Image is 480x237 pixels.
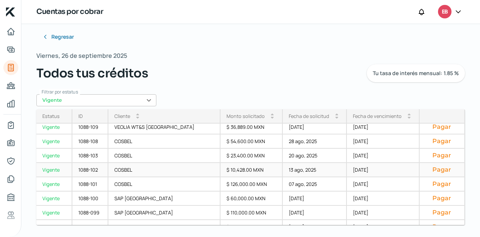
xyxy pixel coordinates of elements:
div: $ 10,428.00 MXN [220,163,283,177]
div: 1088-109 [72,120,108,134]
div: $ 126,000.00 MXN [220,177,283,192]
div: 13 ago, 2025 [283,163,347,177]
div: [DATE] [283,220,347,234]
a: Vigente [36,206,72,220]
div: $ 54,600.00 MXN [220,134,283,149]
div: [DATE] [347,134,420,149]
a: Adelantar facturas [3,42,18,57]
div: 07 ago, 2025 [283,177,347,192]
a: Referencias [3,208,18,223]
h1: Cuentas por cobrar [36,6,103,17]
div: VEOLIA WT&S [GEOGRAPHIC_DATA] [108,120,221,134]
div: [DATE] [347,120,420,134]
i: arrow_drop_down [408,116,411,119]
a: Inicio [3,24,18,39]
a: Mi contrato [3,118,18,133]
a: Representantes [3,154,18,169]
div: COSBEL [108,149,221,163]
span: Filtrar por estatus [42,89,78,95]
div: [DATE] [283,192,347,206]
div: [DATE] [347,149,420,163]
a: Tus créditos [3,60,18,75]
i: arrow_drop_down [335,116,338,119]
button: Pagar [426,195,459,202]
a: Vigente [36,134,72,149]
div: Fecha de vencimiento [353,113,402,119]
button: Pagar [426,137,459,145]
div: COSBEL [108,163,221,177]
span: Todos tus créditos [36,64,148,82]
button: Pagar [426,123,459,131]
div: COSBEL [108,220,221,234]
div: [DATE] [347,177,420,192]
div: 1088-102 [72,163,108,177]
a: Vigente [36,177,72,192]
span: Viernes, 26 de septiembre 2025 [36,50,127,61]
a: Información general [3,136,18,151]
div: $ 60,000.00 MXN [220,192,283,206]
div: 28 ago, 2025 [283,134,347,149]
div: COSBEL [108,134,221,149]
a: Vigente [36,192,72,206]
span: Regresar [51,34,74,39]
div: [DATE] [283,120,347,134]
div: 1088-108 [72,134,108,149]
div: Estatus [42,113,60,119]
a: Vigente [36,220,72,234]
a: Vigente [36,120,72,134]
div: [DATE] [347,192,420,206]
a: Mis finanzas [3,96,18,111]
div: Fecha de solicitud [289,113,329,119]
div: Monto solicitado [226,113,265,119]
div: [DATE] [347,163,420,177]
button: Pagar [426,180,459,188]
a: Buró de crédito [3,190,18,205]
div: $ 23,400.00 MXN [220,149,283,163]
div: SAP [GEOGRAPHIC_DATA] [108,206,221,220]
div: $ 294,000.00 MXN [220,220,283,234]
a: Documentos [3,172,18,187]
button: Pagar [426,223,459,231]
button: Pagar [426,166,459,174]
div: 1088-101 [72,177,108,192]
div: [DATE] [347,220,420,234]
div: $ 36,889.00 MXN [220,120,283,134]
div: 1088-098 [72,220,108,234]
a: Pago a proveedores [3,78,18,93]
button: Pagar [426,152,459,159]
div: 1088-099 [72,206,108,220]
div: [DATE] [283,206,347,220]
span: EB [442,8,448,17]
a: Vigente [36,149,72,163]
div: COSBEL [108,177,221,192]
div: [DATE] [347,206,420,220]
i: arrow_drop_down [136,116,139,119]
div: 20 ago, 2025 [283,149,347,163]
div: $ 110,000.00 MXN [220,206,283,220]
div: ID [78,113,83,119]
a: Vigente [36,163,72,177]
button: Pagar [426,209,459,216]
div: 1088-100 [72,192,108,206]
button: Regresar [36,29,80,44]
span: Tu tasa de interés mensual: 1.85 % [373,71,459,76]
div: SAP [GEOGRAPHIC_DATA] [108,192,221,206]
div: 1088-103 [72,149,108,163]
div: Cliente [114,113,130,119]
i: arrow_drop_down [271,116,274,119]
